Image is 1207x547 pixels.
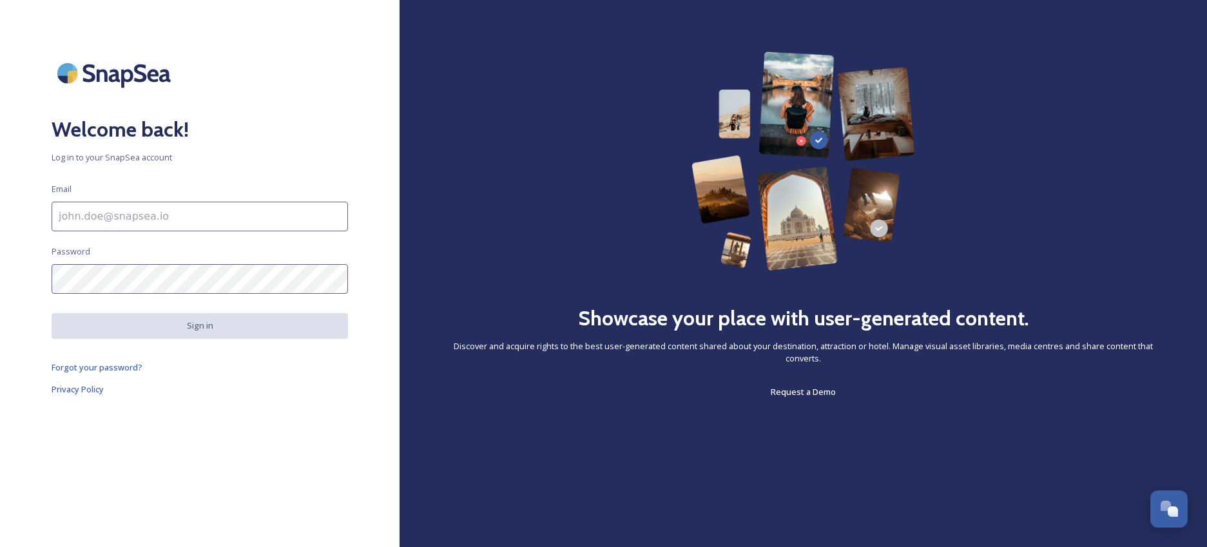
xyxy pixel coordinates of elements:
[52,114,348,145] h2: Welcome back!
[451,340,1155,365] span: Discover and acquire rights to the best user-generated content shared about your destination, att...
[52,383,104,395] span: Privacy Policy
[52,361,142,373] span: Forgot your password?
[52,151,348,164] span: Log in to your SnapSea account
[578,303,1029,334] h2: Showcase your place with user-generated content.
[691,52,915,271] img: 63b42ca75bacad526042e722_Group%20154-p-800.png
[1150,490,1188,528] button: Open Chat
[52,183,72,195] span: Email
[771,384,836,399] a: Request a Demo
[771,386,836,398] span: Request a Demo
[52,52,180,95] img: SnapSea Logo
[52,245,90,258] span: Password
[52,313,348,338] button: Sign in
[52,381,348,397] a: Privacy Policy
[52,202,348,231] input: john.doe@snapsea.io
[52,360,348,375] a: Forgot your password?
